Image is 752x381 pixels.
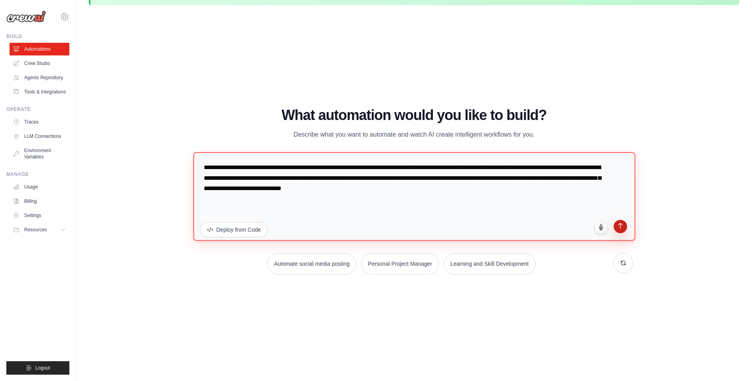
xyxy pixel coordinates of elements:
[10,43,69,55] a: Automations
[712,343,752,381] div: Widget de chat
[195,107,633,123] h1: What automation would you like to build?
[281,130,547,140] p: Describe what you want to automate and watch AI create intelligent workflows for you.
[10,71,69,84] a: Agents Repository
[444,253,536,274] button: Learning and Skill Development
[361,253,439,274] button: Personal Project Manager
[6,106,69,112] div: Operate
[6,33,69,40] div: Build
[10,130,69,143] a: LLM Connections
[267,253,356,274] button: Automate social media posting
[10,209,69,222] a: Settings
[6,11,46,23] img: Logo
[6,171,69,177] div: Manage
[24,227,47,233] span: Resources
[35,365,50,371] span: Logout
[10,116,69,128] a: Traces
[10,144,69,163] a: Environment Variables
[6,361,69,375] button: Logout
[10,181,69,193] a: Usage
[10,195,69,208] a: Billing
[10,57,69,70] a: Crew Studio
[10,86,69,98] a: Tools & Integrations
[10,223,69,236] button: Resources
[712,343,752,381] iframe: Chat Widget
[200,222,268,237] button: Deploy from Code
